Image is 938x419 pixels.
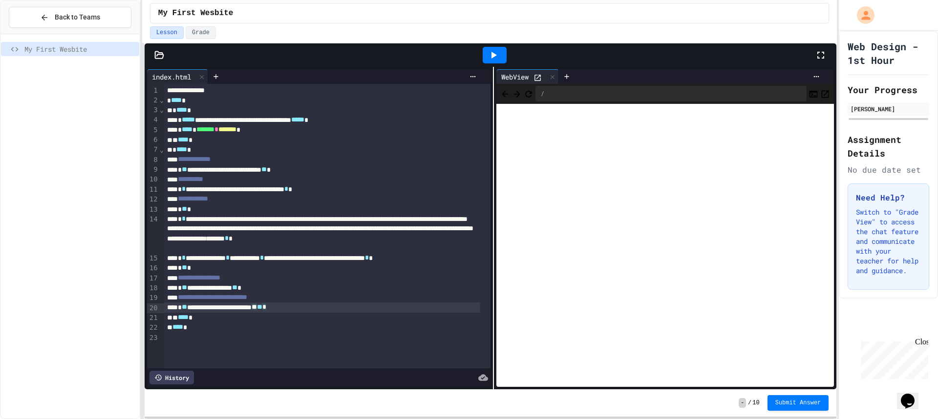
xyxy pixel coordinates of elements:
[147,313,159,323] div: 21
[848,83,929,97] h2: Your Progress
[739,398,746,408] span: -
[147,72,196,82] div: index.html
[149,371,194,384] div: History
[9,7,131,28] button: Back to Teams
[147,69,208,84] div: index.html
[848,40,929,67] h1: Web Design - 1st Hour
[147,155,159,165] div: 8
[496,72,533,82] div: WebView
[496,104,834,387] iframe: Web Preview
[147,274,159,283] div: 17
[500,87,510,100] span: Back
[147,175,159,184] div: 10
[186,26,216,39] button: Grade
[147,165,159,175] div: 9
[159,146,164,154] span: Fold line
[847,4,877,26] div: My Account
[147,145,159,155] div: 7
[856,192,921,203] h3: Need Help?
[851,104,926,113] div: [PERSON_NAME]
[820,88,830,100] button: Open in new tab
[856,207,921,276] p: Switch to "Grade View" to access the chat feature and communicate with your teacher for help and ...
[524,88,533,100] button: Refresh
[159,96,164,104] span: Fold line
[857,338,928,379] iframe: chat widget
[897,380,928,409] iframe: chat widget
[809,88,818,100] button: Console
[147,283,159,293] div: 18
[147,333,159,343] div: 23
[147,254,159,263] div: 15
[4,4,67,62] div: Chat with us now!Close
[158,7,234,19] span: My First Wesbite
[147,323,159,333] div: 22
[848,133,929,160] h2: Assignment Details
[748,399,751,407] span: /
[535,86,807,101] div: /
[147,115,159,125] div: 4
[147,135,159,145] div: 6
[147,96,159,105] div: 2
[150,26,184,39] button: Lesson
[496,69,559,84] div: WebView
[55,12,100,22] span: Back to Teams
[147,86,159,96] div: 1
[147,125,159,135] div: 5
[147,205,159,215] div: 13
[147,293,159,303] div: 19
[147,303,159,313] div: 20
[752,399,759,407] span: 10
[147,215,159,254] div: 14
[147,185,159,195] div: 11
[767,395,829,411] button: Submit Answer
[512,87,522,100] span: Forward
[775,399,821,407] span: Submit Answer
[159,106,164,114] span: Fold line
[848,164,929,176] div: No due date set
[147,195,159,204] div: 12
[24,44,135,54] span: My First Wesbite
[147,263,159,273] div: 16
[147,105,159,115] div: 3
